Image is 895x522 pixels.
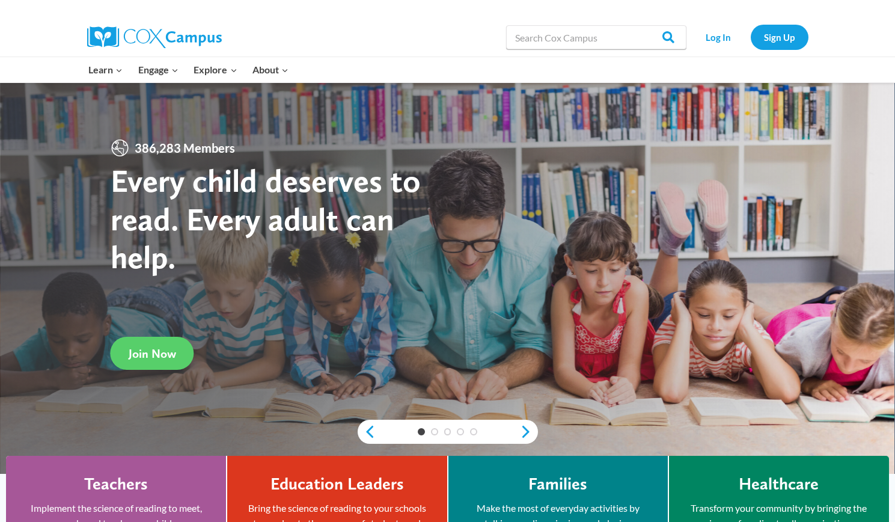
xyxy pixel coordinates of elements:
nav: Secondary Navigation [692,25,808,49]
nav: Primary Navigation [81,57,296,82]
strong: Every child deserves to read. Every adult can help. [111,161,421,276]
span: About [252,62,289,78]
a: previous [358,425,376,439]
a: Sign Up [751,25,808,49]
a: 2 [431,428,438,435]
a: 5 [470,428,477,435]
span: Join Now [129,346,176,361]
h4: Families [528,474,587,494]
img: Cox Campus [87,26,222,48]
span: 386,283 Members [130,138,240,158]
a: 1 [418,428,425,435]
span: Learn [88,62,123,78]
a: Log In [692,25,745,49]
h4: Teachers [84,474,148,494]
input: Search Cox Campus [506,25,686,49]
span: Engage [138,62,179,78]
a: Join Now [111,337,194,370]
div: content slider buttons [358,420,538,444]
a: 4 [457,428,464,435]
a: next [520,425,538,439]
a: 3 [444,428,451,435]
h4: Education Leaders [270,474,404,494]
h4: Healthcare [739,474,819,494]
span: Explore [194,62,237,78]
